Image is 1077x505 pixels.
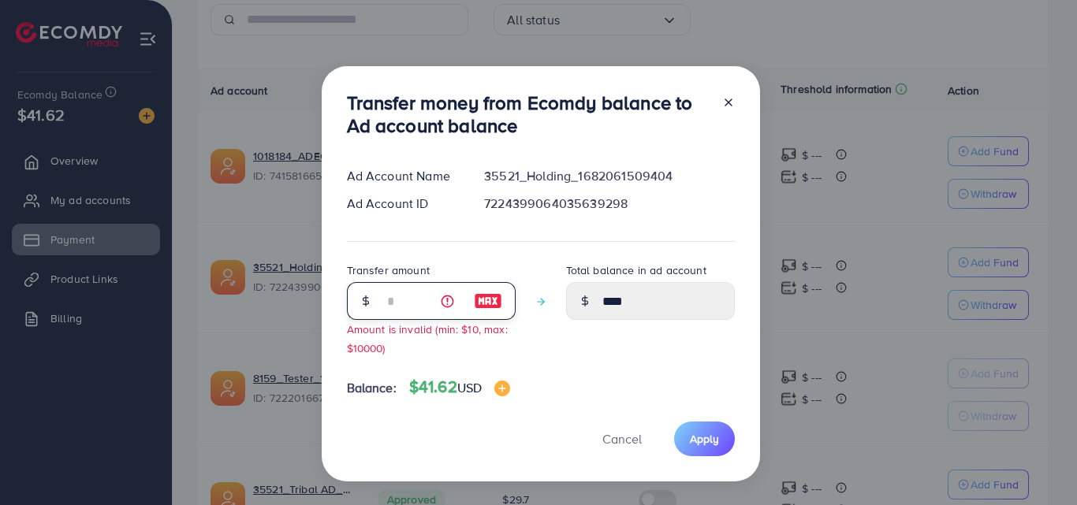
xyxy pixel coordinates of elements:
span: Apply [690,431,719,447]
div: Ad Account Name [334,167,472,185]
span: USD [457,379,482,396]
button: Cancel [583,421,661,455]
div: 35521_Holding_1682061509404 [471,167,747,185]
div: Ad Account ID [334,195,472,213]
div: 7224399064035639298 [471,195,747,213]
iframe: Chat [1010,434,1065,493]
img: image [474,291,502,310]
h3: Transfer money from Ecomdy balance to Ad account balance [347,91,710,137]
span: Balance: [347,379,397,397]
img: image [494,381,510,396]
button: Apply [674,421,735,455]
span: Cancel [602,430,642,447]
label: Transfer amount [347,262,430,278]
small: Amount is invalid (min: $10, max: $10000) [347,321,508,355]
h4: $41.62 [409,377,510,397]
label: Total balance in ad account [566,262,706,278]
